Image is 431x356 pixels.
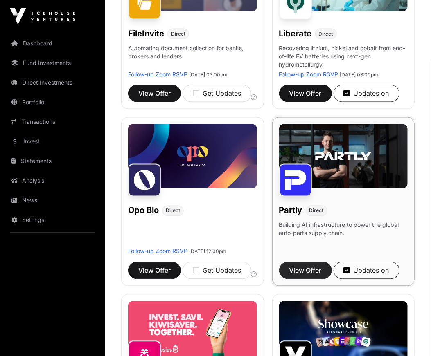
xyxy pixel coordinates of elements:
span: View Offer [138,266,171,275]
img: Opo-Bio-Banner.jpg [128,124,257,188]
a: Fund Investments [7,54,98,72]
span: Direct [166,208,180,214]
p: Recovering lithium, nickel and cobalt from end-of-life EV batteries using next-gen hydrometallurgy. [279,44,408,70]
p: Automating document collection for banks, brokers and lenders. [128,44,257,70]
h1: Liberate [279,28,312,39]
a: Settings [7,211,98,229]
img: Icehouse Ventures Logo [10,8,75,25]
button: View Offer [279,262,332,279]
div: Get Updates [193,266,241,275]
div: Updates on [344,89,389,99]
span: Direct [171,31,185,37]
div: Get Updates [193,89,241,99]
h1: FileInvite [128,28,164,39]
div: Updates on [344,266,389,275]
a: Transactions [7,113,98,131]
img: Opo Bio [128,164,161,197]
span: [DATE] 12:00pm [189,249,226,255]
button: Updates on [334,85,399,102]
a: News [7,191,98,209]
a: Analysis [7,172,98,190]
button: View Offer [128,85,181,102]
a: Direct Investments [7,74,98,92]
p: Building AI infrastructure to power the global auto-parts supply chain. [279,221,408,247]
h1: Partly [279,205,302,216]
button: View Offer [279,85,332,102]
button: Get Updates [183,85,251,102]
span: View Offer [289,89,322,99]
button: Updates on [334,262,399,279]
a: Statements [7,152,98,170]
span: [DATE] 03:00pm [340,72,379,78]
a: Invest [7,132,98,150]
a: Follow-up Zoom RSVP [128,248,187,255]
span: Direct [319,31,333,37]
button: View Offer [128,262,181,279]
h1: Opo Bio [128,205,159,216]
span: View Offer [289,266,322,275]
span: Direct [309,208,324,214]
img: Partly [279,164,312,197]
iframe: Chat Widget [390,317,431,356]
button: Get Updates [183,262,251,279]
a: Follow-up Zoom RSVP [128,71,187,78]
img: Partly-Banner.jpg [279,124,408,188]
a: Dashboard [7,34,98,52]
span: [DATE] 03:00pm [189,72,228,78]
a: Follow-up Zoom RSVP [279,71,338,78]
span: View Offer [138,89,171,99]
a: Portfolio [7,93,98,111]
